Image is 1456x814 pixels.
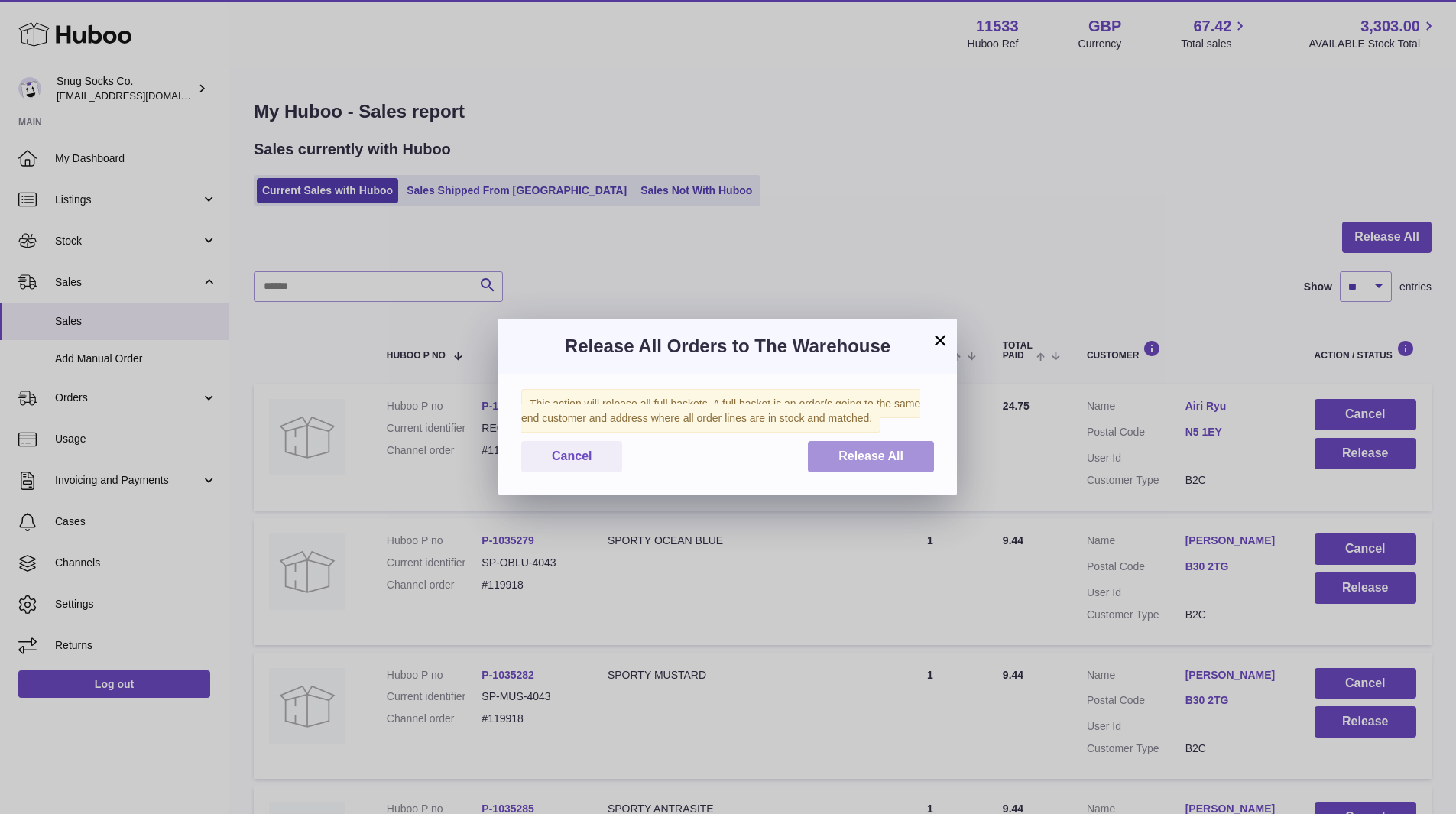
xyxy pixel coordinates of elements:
span: Cancel [552,449,592,462]
button: Release All [808,441,934,472]
span: This action will release all full baskets. A full basket is an order/s going to the same end cust... [521,389,920,433]
h3: Release All Orders to The Warehouse [521,334,934,358]
button: Cancel [521,441,622,472]
span: Release All [838,449,903,462]
button: × [931,331,949,349]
